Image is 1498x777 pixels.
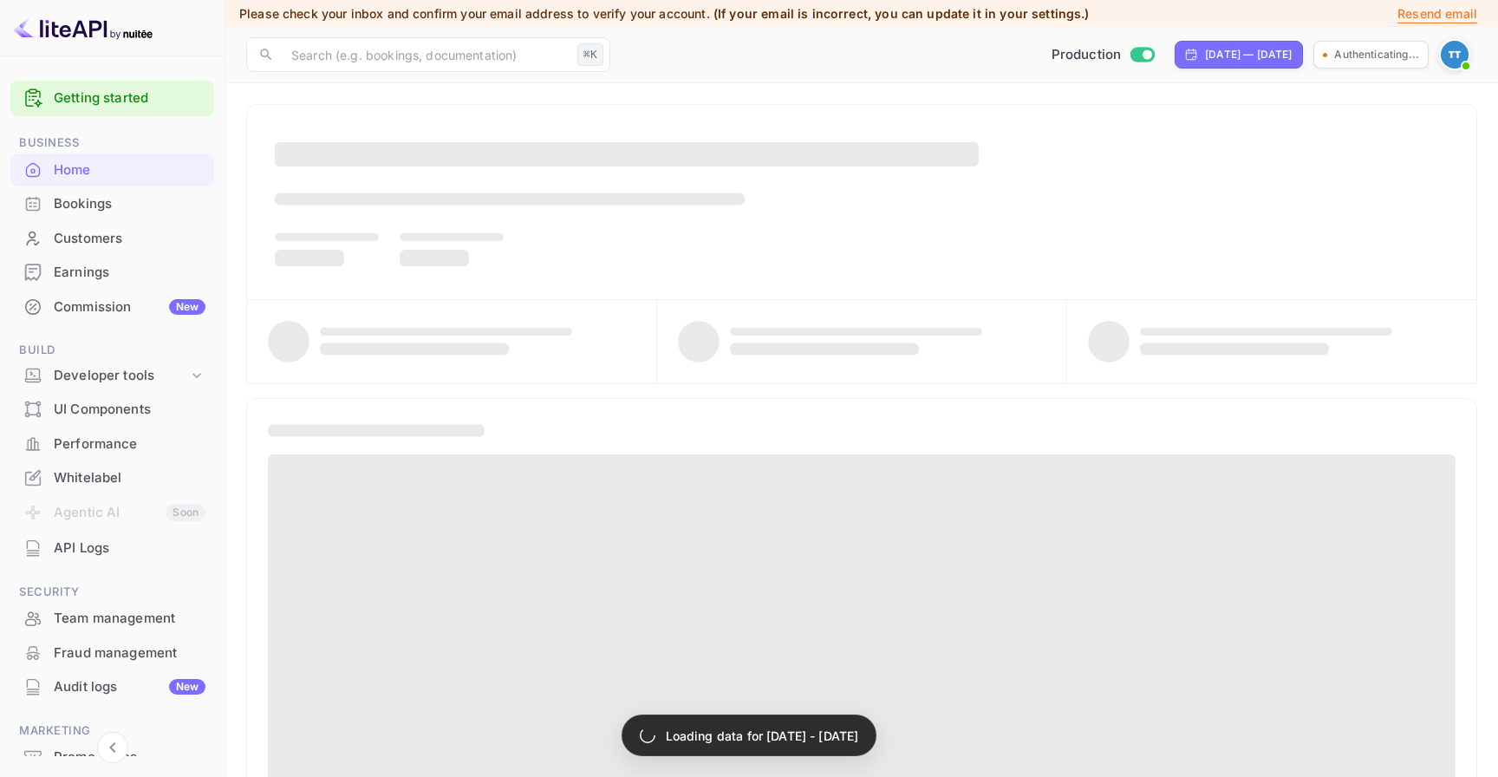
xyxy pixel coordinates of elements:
a: CommissionNew [10,291,214,323]
div: Customers [10,222,214,256]
div: Home [10,153,214,187]
div: Audit logsNew [10,670,214,704]
div: Getting started [10,81,214,116]
div: Audit logs [54,677,205,697]
div: New [169,679,205,695]
p: Loading data for [DATE] - [DATE] [666,727,859,745]
p: Authenticating... [1334,47,1419,62]
div: Bookings [10,187,214,221]
div: ⌘K [577,43,603,66]
div: Whitelabel [54,468,205,488]
div: Fraud management [54,643,205,663]
span: Marketing [10,721,214,741]
div: [DATE] — [DATE] [1205,47,1292,62]
a: UI Components [10,393,214,425]
div: Customers [54,229,205,249]
div: Earnings [54,263,205,283]
p: Resend email [1397,4,1477,23]
button: Collapse navigation [97,732,128,763]
div: Fraud management [10,637,214,670]
div: Earnings [10,256,214,290]
a: Getting started [54,88,205,108]
a: API Logs [10,532,214,564]
div: Developer tools [10,361,214,391]
span: Business [10,134,214,153]
a: Promo codes [10,741,214,773]
img: LiteAPI logo [14,14,153,42]
a: Audit logsNew [10,670,214,702]
a: Home [10,153,214,186]
input: Search (e.g. bookings, documentation) [281,37,570,72]
a: Whitelabel [10,461,214,493]
div: CommissionNew [10,291,214,324]
span: (If your email is incorrect, you can update it in your settings.) [713,6,1090,21]
img: Travel Team [1441,41,1469,69]
span: Production [1052,45,1122,65]
a: Team management [10,602,214,634]
div: Commission [54,297,205,317]
div: Bookings [54,194,205,214]
div: Switch to Sandbox mode [1045,45,1162,65]
a: Fraud management [10,637,214,669]
a: Earnings [10,256,214,288]
a: Customers [10,222,214,254]
div: API Logs [54,539,205,558]
div: API Logs [10,532,214,565]
div: UI Components [10,393,214,427]
div: New [169,299,205,315]
span: Build [10,341,214,360]
div: Performance [54,434,205,454]
div: Promo codes [54,748,205,767]
span: Please check your inbox and confirm your email address to verify your account. [239,6,710,21]
div: Home [54,160,205,180]
div: Whitelabel [10,461,214,495]
a: Performance [10,428,214,460]
span: Security [10,583,214,602]
div: Developer tools [54,366,188,386]
div: Performance [10,428,214,461]
a: Bookings [10,187,214,219]
div: UI Components [54,400,205,420]
div: Team management [10,602,214,636]
div: Team management [54,609,205,629]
